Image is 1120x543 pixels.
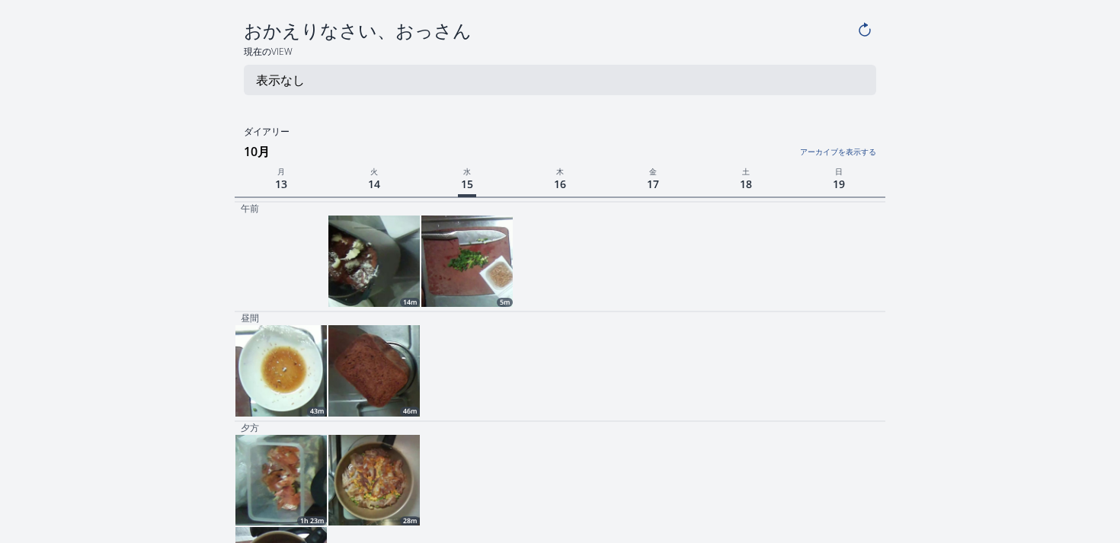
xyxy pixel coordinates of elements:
img: 251014095221_thumb.jpeg [328,435,420,526]
a: 1h 23m [235,435,327,526]
div: 28m [400,516,420,525]
p: 水 [421,164,514,177]
div: 46m [400,407,420,416]
span: 16 [551,174,569,194]
p: 金 [606,164,699,177]
div: 1h 23m [297,516,327,525]
span: 19 [830,174,848,194]
img: 251013232624_thumb.jpeg [328,216,420,307]
div: 43m [307,407,327,416]
div: 5m [497,298,513,307]
h2: 現在のView [235,46,885,59]
span: 18 [737,174,755,194]
a: 46m [328,325,420,417]
h4: おかえりなさい、おっさん [244,18,853,43]
h3: 10月 [244,139,885,164]
p: 表示なし [256,71,305,89]
p: 木 [514,164,606,177]
img: 251013033327_thumb.jpeg [235,325,327,417]
p: 昼間 [241,312,259,324]
p: 午前 [241,203,259,215]
p: 火 [328,164,421,177]
img: 251014234442_thumb.jpeg [421,216,513,307]
img: 251013084928_thumb.jpeg [235,435,327,526]
p: 土 [699,164,792,177]
a: 43m [235,325,327,417]
p: 夕方 [241,422,259,434]
span: 17 [644,174,662,194]
div: 14m [400,298,420,307]
a: 14m [328,216,420,307]
span: 15 [458,174,476,197]
p: 月 [235,164,328,177]
h2: ダイアリー [235,126,885,139]
a: アーカイブを表示する [659,138,875,158]
span: 14 [365,174,383,194]
p: 日 [792,164,885,177]
a: 28m [328,435,420,526]
a: 5m [421,216,513,307]
img: 251014033336_thumb.jpeg [328,325,420,417]
span: 13 [272,174,290,194]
